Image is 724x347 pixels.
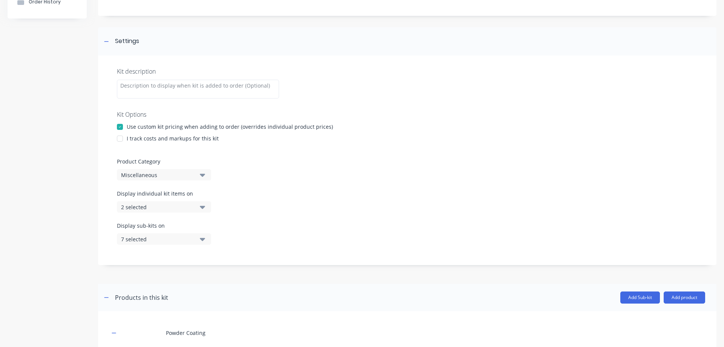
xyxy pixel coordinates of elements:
[117,169,211,180] button: Miscellaneous
[121,171,194,179] div: Miscellaneous
[117,190,211,197] label: Display individual kit items on
[121,203,194,211] div: 2 selected
[115,37,139,46] div: Settings
[117,67,698,76] div: Kit description
[117,157,698,165] label: Product Category
[620,291,660,304] button: Add Sub-kit
[117,110,698,119] div: Kit Options
[664,291,705,304] button: Add product
[121,235,194,243] div: 7 selected
[117,201,211,213] button: 2 selected
[127,123,333,131] div: Use custom kit pricing when adding to order (overrides individual product prices)
[117,233,211,245] button: 7 selected
[127,134,219,142] div: I track costs and markups for this kit
[166,329,206,337] div: Powder Coating
[115,293,168,302] div: Products in this kit
[117,222,211,230] label: Display sub-kits on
